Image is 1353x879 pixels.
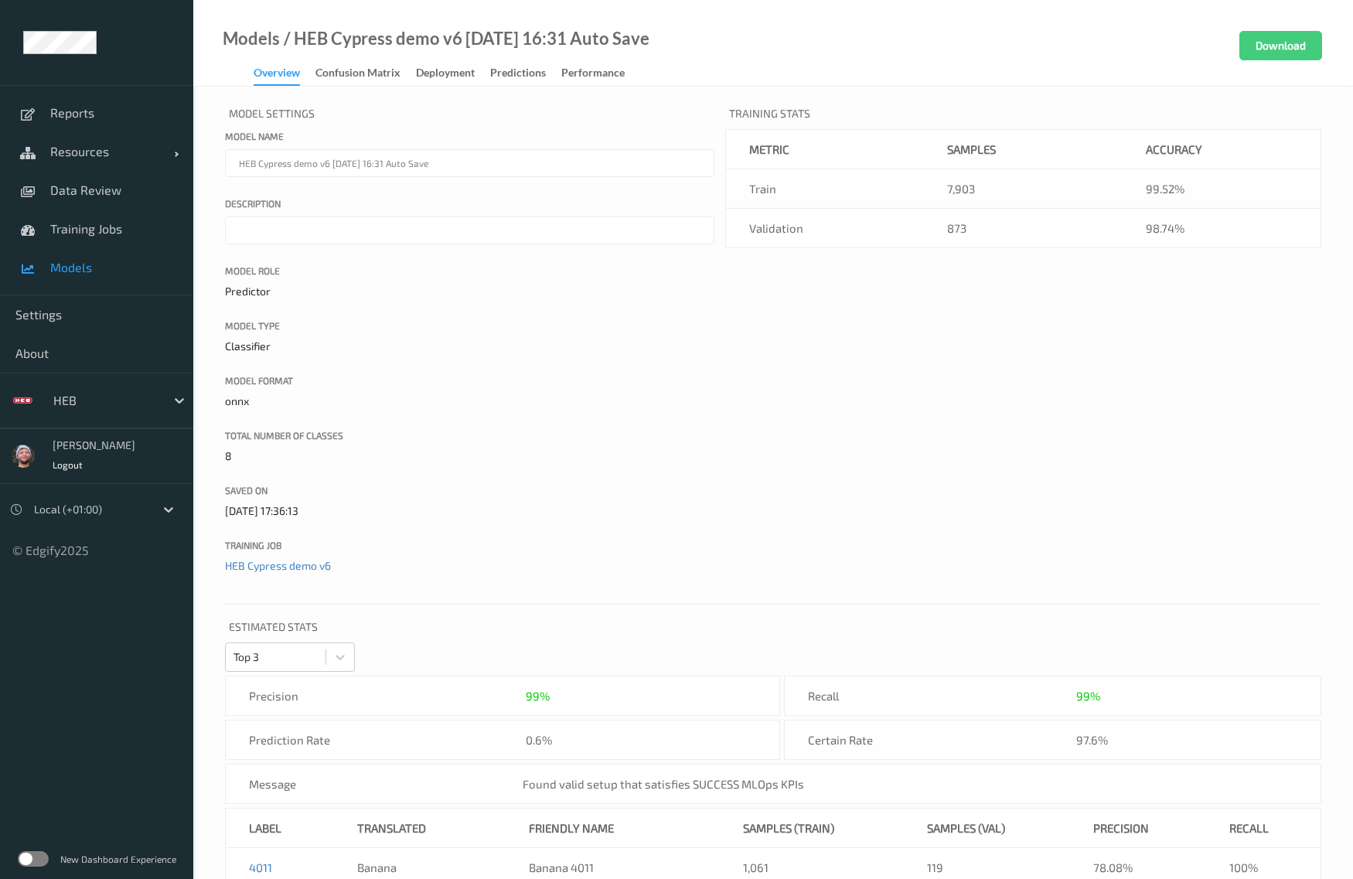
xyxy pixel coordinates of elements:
[416,65,475,84] div: Deployment
[225,394,714,409] p: onnx
[924,169,1123,209] td: 7,903
[225,428,714,442] label: Total number of classes
[1053,721,1321,759] div: 97.6%
[785,721,1053,759] div: Certain Rate
[225,196,714,210] label: Description
[1239,31,1322,60] button: Download
[526,688,550,704] div: 99%
[1123,130,1321,169] th: Accuracy
[315,63,416,84] a: Confusion matrix
[1070,809,1206,848] th: Precision
[315,65,400,84] div: Confusion matrix
[225,339,714,354] p: Classifier
[726,130,925,169] th: metric
[223,31,280,46] a: Models
[1123,209,1321,248] td: 98.74%
[924,130,1123,169] th: Samples
[280,31,649,46] div: / HEB Cypress demo v6 [DATE] 16:31 Auto Save
[225,448,714,464] p: 8
[226,676,503,715] div: Precision
[720,809,904,848] th: Samples (train)
[225,373,714,387] label: Model Format
[225,483,714,497] label: Saved On
[490,63,561,84] a: Predictions
[334,809,505,848] th: Translated
[726,169,925,209] td: Train
[561,63,640,84] a: Performance
[924,209,1123,248] td: 873
[225,284,714,299] p: Predictor
[561,65,625,84] div: Performance
[225,129,714,143] label: Model name
[225,319,714,332] label: Model Type
[225,559,331,572] a: HEB Cypress demo v6
[254,65,300,86] div: Overview
[726,209,925,248] td: Validation
[225,264,714,278] label: Model Role
[1206,809,1321,848] th: Recall
[226,721,503,759] div: Prediction Rate
[785,676,1053,715] div: Recall
[254,63,315,86] a: Overview
[904,809,1070,848] th: Samples (val)
[1123,169,1321,209] td: 99.52%
[249,860,272,874] a: 4011
[416,63,490,84] a: Deployment
[225,503,714,519] p: [DATE] 17:36:13
[490,65,546,84] div: Predictions
[503,721,779,759] div: 0.6%
[725,102,1321,129] p: Training Stats
[226,765,499,803] div: message
[225,538,714,552] label: Training Job
[499,765,1321,803] div: Found valid setup that satisfies SUCCESS MLOps KPIs
[1076,688,1100,704] div: 99%
[506,809,721,848] th: Friendly Name
[226,809,335,848] th: Label
[225,615,1321,642] p: Estimated Stats
[225,102,714,129] p: Model Settings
